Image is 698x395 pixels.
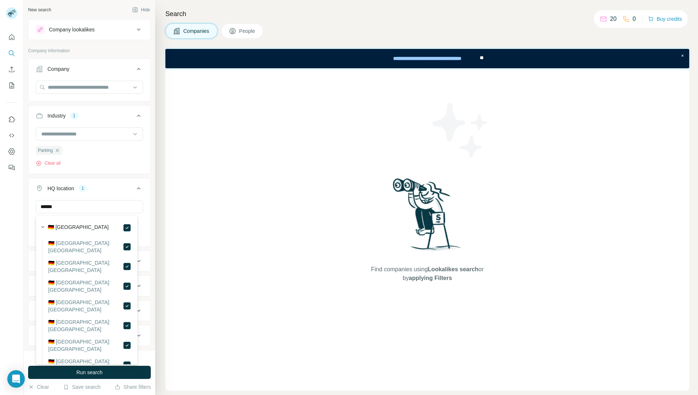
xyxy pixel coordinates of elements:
button: Company [28,60,150,81]
div: 1 [78,185,87,192]
label: 🇩🇪 [GEOGRAPHIC_DATA]: [GEOGRAPHIC_DATA] [48,299,123,313]
div: HQ location [47,185,74,192]
button: Run search [28,366,151,379]
div: Company lookalikes [49,26,95,33]
div: New search [28,7,51,13]
iframe: Banner [165,49,689,68]
label: 🇩🇪 [GEOGRAPHIC_DATA]: [GEOGRAPHIC_DATA] [48,318,123,333]
label: 🇩🇪 [GEOGRAPHIC_DATA]: [GEOGRAPHIC_DATA] [48,259,123,274]
p: Company information [28,47,151,54]
button: Enrich CSV [6,63,18,76]
p: 0 [633,15,636,23]
label: 🇩🇪 [GEOGRAPHIC_DATA]: [GEOGRAPHIC_DATA] [48,239,123,254]
h4: Search [165,9,689,19]
button: Search [6,47,18,60]
button: Hide [127,4,155,15]
button: Share filters [115,383,151,391]
div: Industry [47,112,66,119]
button: Dashboard [6,145,18,158]
button: Clear all [36,160,61,166]
button: HQ location1 [28,180,150,200]
button: Use Surfe API [6,129,18,142]
button: Company lookalikes [28,21,150,38]
button: Technologies [28,302,150,319]
button: Feedback [6,161,18,174]
button: Use Surfe on LinkedIn [6,113,18,126]
label: 🇩🇪 [GEOGRAPHIC_DATA]: [GEOGRAPHIC_DATA] [48,279,123,294]
div: Company [47,65,69,73]
label: 🇩🇪 [GEOGRAPHIC_DATA] [48,223,109,232]
div: Open Intercom Messenger [7,370,25,388]
img: Avatar [6,7,18,19]
span: Companies [183,27,210,35]
p: 20 [610,15,617,23]
img: Surfe Illustration - Woman searching with binoculars [390,176,465,258]
button: Clear [28,383,49,391]
button: Keywords [28,327,150,344]
button: Buy credits [648,14,682,24]
span: People [239,27,256,35]
button: Save search [63,383,100,391]
button: Annual revenue ($) [28,252,150,270]
span: Parking [38,147,53,154]
button: Industry1 [28,107,150,127]
button: My lists [6,79,18,92]
label: 🇩🇪 [GEOGRAPHIC_DATA]: [GEOGRAPHIC_DATA] [48,358,123,372]
span: applying Filters [409,275,452,281]
button: Quick start [6,31,18,44]
div: 1 [70,112,78,119]
span: Lookalikes search [428,266,479,272]
span: Find companies using or by [369,265,486,283]
img: Surfe Illustration - Stars [427,97,493,163]
button: Employees (size) [28,277,150,295]
label: 🇩🇪 [GEOGRAPHIC_DATA]: [GEOGRAPHIC_DATA] [48,338,123,353]
span: Run search [76,369,103,376]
